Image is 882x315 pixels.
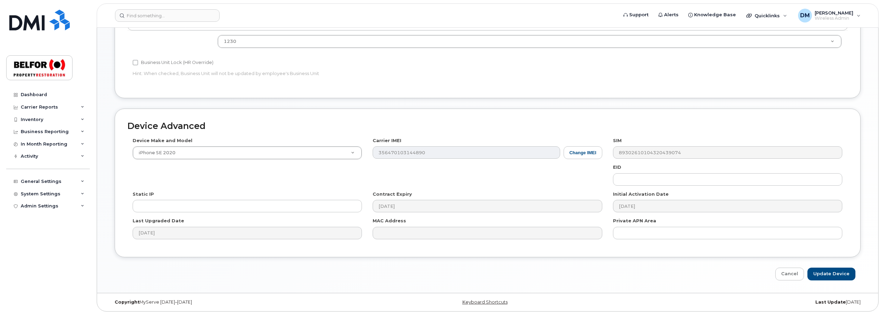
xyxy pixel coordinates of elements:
span: Knowledge Base [694,11,736,18]
h2: Device Advanced [127,121,848,131]
a: Knowledge Base [683,8,741,22]
input: Update Device [807,268,855,280]
label: Last Upgraded Date [133,217,184,224]
span: Support [629,11,649,18]
label: Static IP [133,191,154,197]
label: EID [613,164,621,170]
label: MAC Address [373,217,406,224]
label: SIM [613,137,622,144]
strong: Last Update [815,299,846,305]
label: Device Make and Model [133,137,192,144]
label: Contract Expiry [373,191,412,197]
a: 1230 [218,35,841,48]
span: Quicklinks [755,13,780,18]
label: Private APN Area [613,217,656,224]
span: Alerts [664,11,679,18]
a: iPhone SE 2020 [133,147,362,159]
div: Quicklinks [741,9,792,22]
button: Change IMEI [564,146,602,159]
a: Keyboard Shortcuts [462,299,508,305]
div: Dan Maiuri [793,9,865,22]
span: 1230 [224,39,236,44]
p: Hint: When checked, Business Unit will not be updated by employee's Business Unit [133,70,602,77]
span: [PERSON_NAME] [815,10,853,16]
span: iPhone SE 2020 [135,150,175,156]
a: Support [619,8,653,22]
label: Carrier IMEI [373,137,401,144]
div: [DATE] [614,299,866,305]
strong: Copyright [115,299,140,305]
span: Wireless Admin [815,16,853,21]
a: Cancel [775,268,804,280]
label: Business Unit Lock (HR Override) [133,58,213,67]
input: Find something... [115,9,220,22]
a: Alerts [653,8,683,22]
label: Initial Activation Date [613,191,669,197]
div: MyServe [DATE]–[DATE] [109,299,362,305]
span: DM [800,11,810,20]
input: Business Unit Lock (HR Override) [133,60,138,65]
